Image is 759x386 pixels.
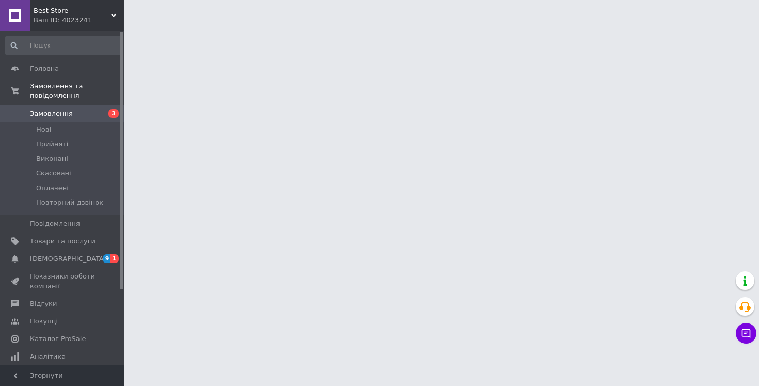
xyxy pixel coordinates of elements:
[30,237,96,246] span: Товари та послуги
[108,109,119,118] span: 3
[30,64,59,73] span: Головна
[36,183,69,193] span: Оплачені
[36,154,68,163] span: Виконані
[30,109,73,118] span: Замовлення
[30,317,58,326] span: Покупці
[36,168,71,178] span: Скасовані
[34,6,111,16] span: Best Store
[30,219,80,228] span: Повідомлення
[110,254,119,263] span: 1
[30,334,86,344] span: Каталог ProSale
[103,254,111,263] span: 9
[34,16,124,25] div: Ваш ID: 4023241
[30,272,96,290] span: Показники роботи компанії
[30,82,124,100] span: Замовлення та повідомлення
[30,299,57,308] span: Відгуки
[30,352,66,361] span: Аналітика
[30,254,106,264] span: [DEMOGRAPHIC_DATA]
[736,323,756,344] button: Чат з покупцем
[36,140,68,149] span: Прийняті
[5,36,122,55] input: Пошук
[36,125,51,134] span: Нові
[36,198,103,207] span: Повторний дзвінок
